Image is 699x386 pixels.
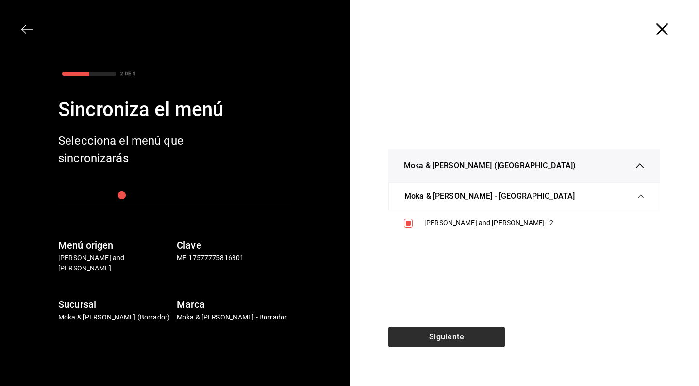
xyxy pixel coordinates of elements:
p: ME-17577775816301 [177,253,291,263]
p: Moka & [PERSON_NAME] - Borrador [177,312,291,322]
p: [PERSON_NAME] and [PERSON_NAME] [58,253,173,273]
div: Sincroniza el menú [58,95,291,124]
div: Selecciona el menú que sincronizarás [58,132,214,167]
span: Moka & [PERSON_NAME] ([GEOGRAPHIC_DATA]) [404,160,576,171]
p: Moka & [PERSON_NAME] (Borrador) [58,312,173,322]
button: Siguiente [388,327,505,347]
h6: Clave [177,237,291,253]
div: 2 DE 4 [120,70,135,77]
h6: Sucursal [58,297,173,312]
span: Moka & [PERSON_NAME] - [GEOGRAPHIC_DATA] [404,190,575,202]
h6: Marca [177,297,291,312]
div: [PERSON_NAME] and [PERSON_NAME] - 2 [424,218,645,228]
h6: Menú origen [58,237,173,253]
